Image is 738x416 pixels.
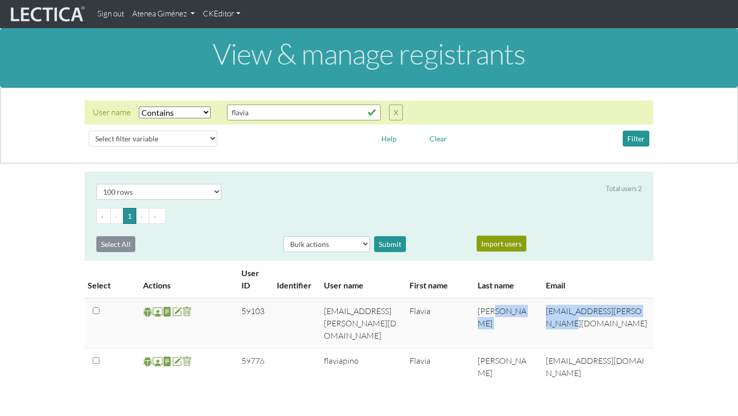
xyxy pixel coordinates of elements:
a: Help [377,132,401,142]
th: User name [318,260,403,298]
td: [EMAIL_ADDRESS][PERSON_NAME][DOMAIN_NAME] [318,298,403,348]
div: Submit [374,236,406,252]
span: delete [182,306,192,318]
th: Actions [137,260,235,298]
td: [EMAIL_ADDRESS][DOMAIN_NAME] [540,348,653,385]
span: reports [162,306,172,318]
td: flaviapino [318,348,403,385]
span: account update [172,306,182,318]
button: Import users [477,236,526,252]
span: Staff [153,356,162,367]
td: [EMAIL_ADDRESS][PERSON_NAME][DOMAIN_NAME] [540,298,653,348]
td: [PERSON_NAME] [471,298,540,348]
td: 59103 [235,298,271,348]
span: delete [182,356,192,367]
button: Clear [425,131,452,147]
h1: View & manage registrants [8,38,730,70]
td: [PERSON_NAME] [471,348,540,385]
button: Go to page 1 [123,208,136,224]
th: Last name [471,260,540,298]
div: Total users 2 [606,184,642,194]
div: User name [93,106,131,118]
th: Email [540,260,653,298]
th: Select [85,260,137,298]
th: Identifier [271,260,318,298]
img: lecticalive [8,5,85,24]
span: account update [172,356,182,367]
button: Help [377,131,401,147]
button: X [389,105,403,120]
ul: Pagination [96,208,642,224]
td: 59776 [235,348,271,385]
button: Select All [96,236,135,252]
a: CKEditor [199,4,244,24]
th: First name [403,260,471,298]
a: Atenea Giménez [128,4,199,24]
td: Flavia [403,298,471,348]
th: User ID [235,260,271,298]
span: Staff [153,306,162,318]
button: Filter [623,131,649,147]
td: Flavia [403,348,471,385]
a: Sign out [93,4,128,24]
span: reports [162,356,172,367]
